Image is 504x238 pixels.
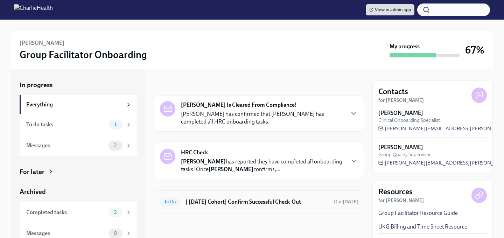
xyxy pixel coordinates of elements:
[343,199,358,205] strong: [DATE]
[378,109,423,117] strong: [PERSON_NAME]
[378,223,467,231] a: UKG Billing and Time Sheet Resource
[14,4,53,15] img: CharlieHealth
[26,101,122,108] div: Everything
[160,199,180,204] span: To Do
[181,149,208,156] strong: HRC Check
[26,209,106,216] div: Completed tasks
[390,43,420,50] strong: My progress
[110,122,121,127] span: 1
[378,209,458,217] a: Group Facilitator Resource Guide
[20,80,137,90] a: In progress
[378,151,431,158] span: Group Quality Supervisor
[20,48,147,61] h3: Group Facilitator Onboarding
[26,121,106,128] div: To do tasks
[20,202,137,223] a: Completed tasks2
[378,97,424,103] strong: for [PERSON_NAME]
[366,4,414,15] a: View in admin app
[185,198,328,206] h6: [ [DATE] Cohort] Confirm Successful Check-Out
[209,166,253,173] strong: [PERSON_NAME]
[378,86,408,97] h4: Contacts
[110,210,121,215] span: 2
[181,101,297,109] strong: [PERSON_NAME] Is Cleared From Compliance!
[378,197,424,203] strong: for [PERSON_NAME]
[110,143,121,148] span: 2
[181,158,226,165] strong: [PERSON_NAME]
[334,199,358,205] span: Due
[20,135,137,156] a: Messages2
[20,187,137,196] a: Archived
[378,117,440,124] span: Clinical Onboarding Specialist
[181,110,344,126] p: [PERSON_NAME] has confirmed that [PERSON_NAME] has completed all HRC onboarding tasks.
[369,6,411,13] span: View in admin app
[465,44,484,56] h3: 67%
[334,198,358,205] span: September 11th, 2025 13:51
[20,167,44,176] div: For later
[181,158,344,173] p: has reported they have completed all onboarding tasks! Once confirms,...
[20,95,137,114] a: Everything
[160,196,358,208] a: To Do[ [DATE] Cohort] Confirm Successful Check-OutDue[DATE]
[26,142,106,149] div: Messages
[20,167,137,176] a: For later
[154,80,187,90] div: In progress
[20,39,64,47] h6: [PERSON_NAME]
[26,230,106,237] div: Messages
[378,187,413,197] h4: Resources
[20,114,137,135] a: To do tasks1
[110,231,121,236] span: 0
[378,143,423,151] strong: [PERSON_NAME]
